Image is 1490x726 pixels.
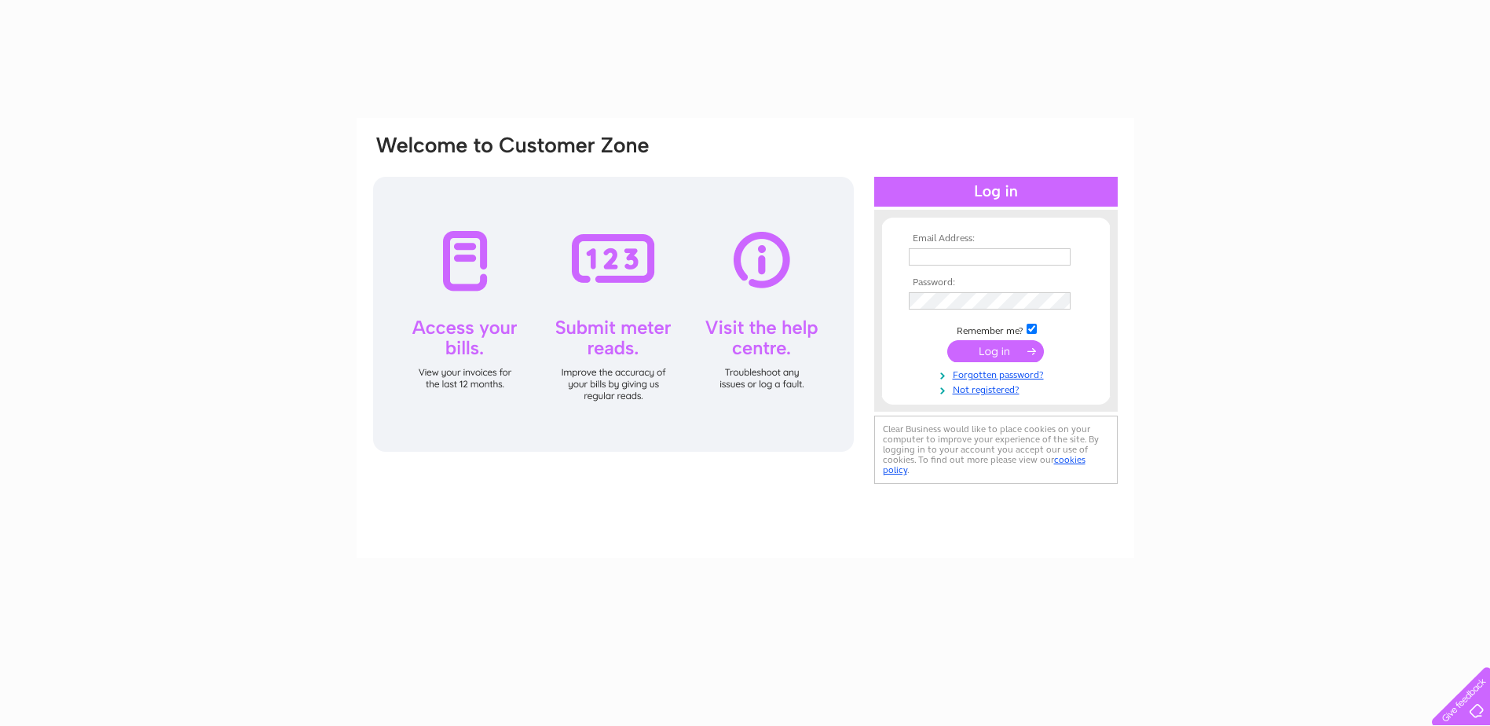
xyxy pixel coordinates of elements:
[947,340,1044,362] input: Submit
[909,366,1087,381] a: Forgotten password?
[883,454,1085,475] a: cookies policy
[905,233,1087,244] th: Email Address:
[905,321,1087,337] td: Remember me?
[909,381,1087,396] a: Not registered?
[874,416,1118,484] div: Clear Business would like to place cookies on your computer to improve your experience of the sit...
[905,277,1087,288] th: Password:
